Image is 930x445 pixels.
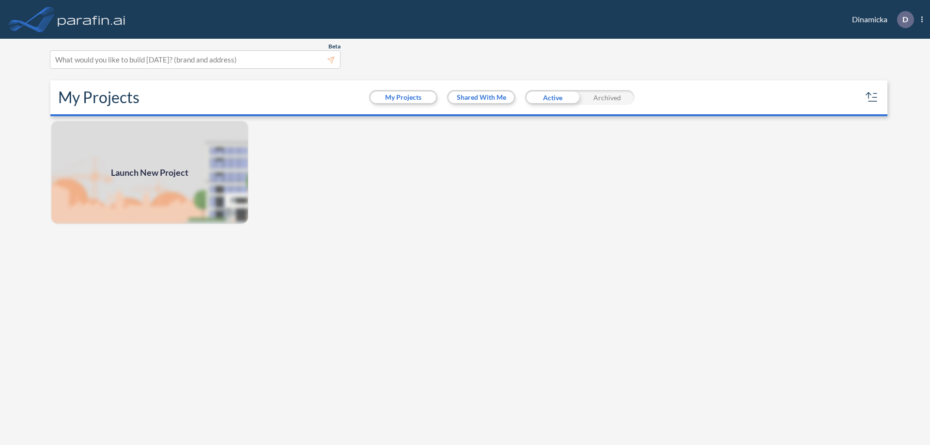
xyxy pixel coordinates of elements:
[58,88,139,107] h2: My Projects
[525,90,580,105] div: Active
[328,43,341,50] span: Beta
[50,120,249,225] img: add
[864,90,880,105] button: sort
[111,166,188,179] span: Launch New Project
[56,10,127,29] img: logo
[50,120,249,225] a: Launch New Project
[580,90,635,105] div: Archived
[837,11,923,28] div: Dinamicka
[902,15,908,24] p: D
[371,92,436,103] button: My Projects
[449,92,514,103] button: Shared With Me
